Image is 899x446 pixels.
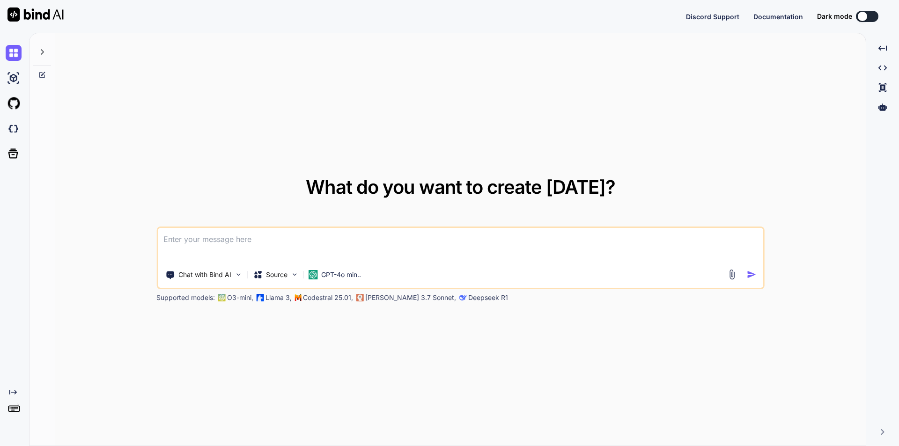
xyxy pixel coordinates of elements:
[256,294,264,301] img: Llama2
[265,293,292,302] p: Llama 3,
[727,269,737,280] img: attachment
[295,294,301,301] img: Mistral-AI
[686,13,739,21] span: Discord Support
[747,270,757,279] img: icon
[234,271,242,278] img: Pick Tools
[365,293,456,302] p: [PERSON_NAME] 3.7 Sonnet,
[6,70,22,86] img: ai-studio
[156,293,215,302] p: Supported models:
[7,7,64,22] img: Bind AI
[468,293,508,302] p: Deepseek R1
[6,121,22,137] img: darkCloudIdeIcon
[753,13,803,21] span: Documentation
[218,294,225,301] img: GPT-4
[178,270,231,279] p: Chat with Bind AI
[6,95,22,111] img: githubLight
[753,12,803,22] button: Documentation
[356,294,363,301] img: claude
[321,270,361,279] p: GPT-4o min..
[306,175,615,198] span: What do you want to create [DATE]?
[290,271,298,278] img: Pick Models
[227,293,253,302] p: O3-mini,
[6,45,22,61] img: chat
[459,294,466,301] img: claude
[266,270,287,279] p: Source
[686,12,739,22] button: Discord Support
[303,293,353,302] p: Codestral 25.01,
[308,270,317,279] img: GPT-4o mini
[817,12,852,21] span: Dark mode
